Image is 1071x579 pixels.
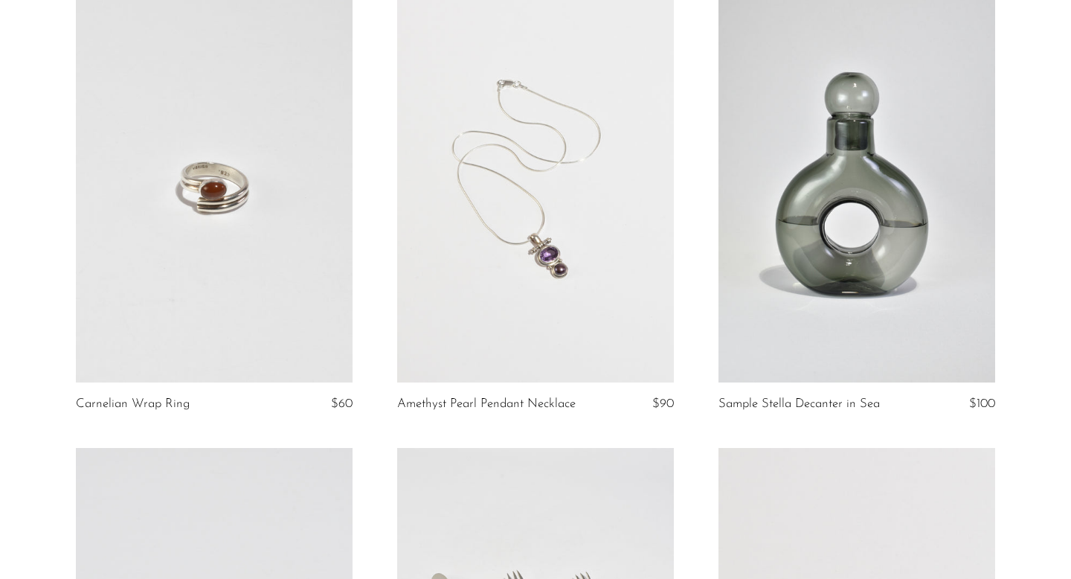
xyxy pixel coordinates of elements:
[969,397,995,410] span: $100
[76,397,190,411] a: Carnelian Wrap Ring
[652,397,674,410] span: $90
[397,397,576,411] a: Amethyst Pearl Pendant Necklace
[718,397,880,411] a: Sample Stella Decanter in Sea
[331,397,353,410] span: $60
